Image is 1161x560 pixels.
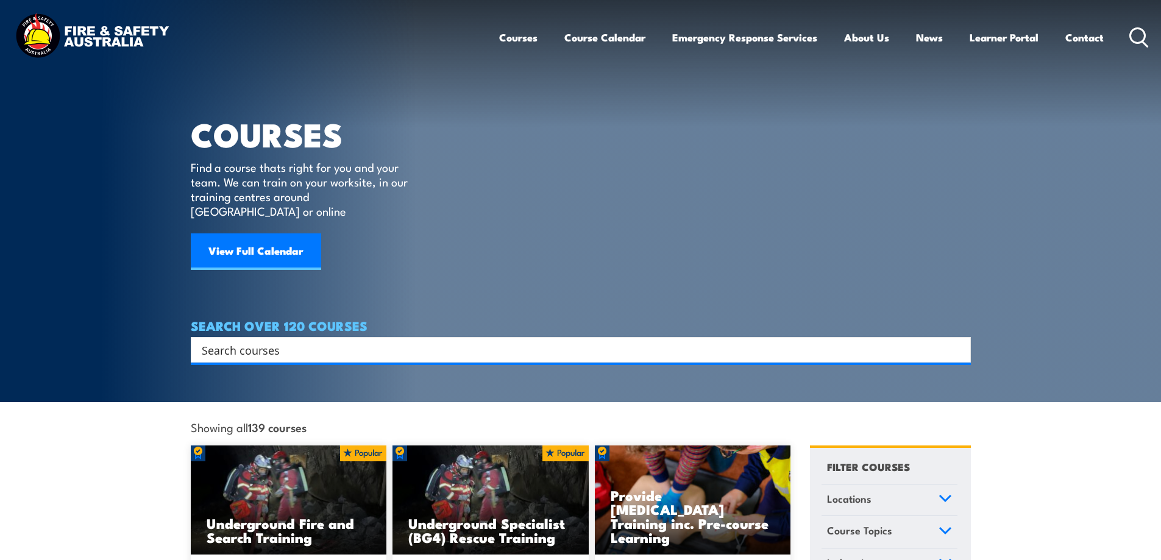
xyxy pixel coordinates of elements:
span: Course Topics [827,522,892,539]
h3: Underground Fire and Search Training [207,516,371,544]
a: Contact [1065,21,1104,54]
a: Courses [499,21,538,54]
h4: FILTER COURSES [827,458,910,475]
h3: Underground Specialist (BG4) Rescue Training [408,516,573,544]
a: Emergency Response Services [672,21,817,54]
img: Underground mine rescue [392,445,589,555]
a: Course Calendar [564,21,645,54]
a: About Us [844,21,889,54]
a: Course Topics [822,516,957,548]
img: Underground mine rescue [191,445,387,555]
button: Search magnifier button [950,341,967,358]
span: Locations [827,491,872,507]
a: Learner Portal [970,21,1039,54]
a: Underground Specialist (BG4) Rescue Training [392,445,589,555]
h4: SEARCH OVER 120 COURSES [191,319,971,332]
a: Provide [MEDICAL_DATA] Training inc. Pre-course Learning [595,445,791,555]
p: Find a course thats right for you and your team. We can train on your worksite, in our training c... [191,160,413,218]
strong: 139 courses [248,419,307,435]
h1: COURSES [191,119,425,148]
a: Underground Fire and Search Training [191,445,387,555]
a: News [916,21,943,54]
form: Search form [204,341,946,358]
a: View Full Calendar [191,233,321,270]
img: Low Voltage Rescue and Provide CPR [595,445,791,555]
h3: Provide [MEDICAL_DATA] Training inc. Pre-course Learning [611,488,775,544]
span: Showing all [191,420,307,433]
input: Search input [202,341,944,359]
a: Locations [822,484,957,516]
